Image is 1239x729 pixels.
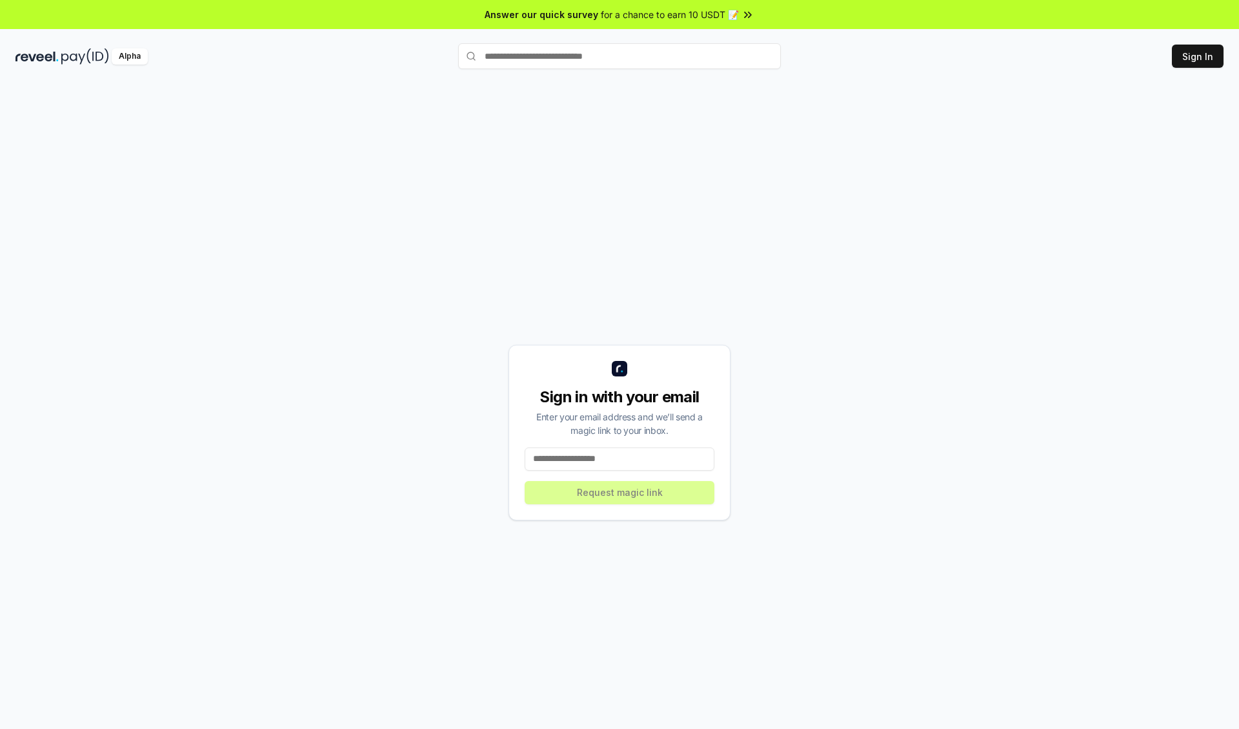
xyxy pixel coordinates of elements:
div: Sign in with your email [525,387,714,407]
img: logo_small [612,361,627,376]
div: Enter your email address and we’ll send a magic link to your inbox. [525,410,714,437]
button: Sign In [1172,45,1224,68]
div: Alpha [112,48,148,65]
img: pay_id [61,48,109,65]
span: Answer our quick survey [485,8,598,21]
img: reveel_dark [15,48,59,65]
span: for a chance to earn 10 USDT 📝 [601,8,739,21]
